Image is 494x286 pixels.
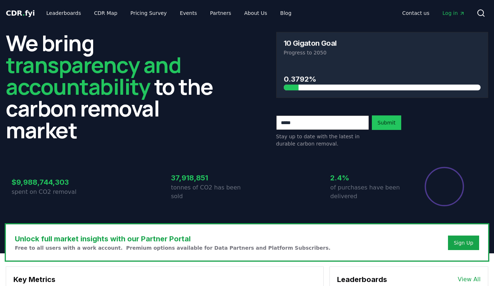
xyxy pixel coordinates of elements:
[41,7,87,20] a: Leaderboards
[337,274,387,285] h3: Leaderboards
[330,183,406,201] p: of purchases have been delivered
[397,7,435,20] a: Contact us
[276,133,369,147] p: Stay up to date with the latest in durable carbon removal.
[458,275,481,284] a: View All
[174,7,203,20] a: Events
[22,9,25,17] span: .
[448,236,479,250] button: Sign Up
[41,7,297,20] nav: Main
[424,166,465,207] div: Percentage of sales delivered
[125,7,173,20] a: Pricing Survey
[372,115,402,130] button: Submit
[15,233,331,244] h3: Unlock full market insights with our Partner Portal
[6,8,35,18] a: CDR.fyi
[12,188,88,196] p: spent on CO2 removal
[6,32,218,141] h2: We bring to the carbon removal market
[13,274,316,285] h3: Key Metrics
[284,74,481,85] h3: 0.3792%
[274,7,297,20] a: Blog
[397,7,471,20] nav: Main
[238,7,273,20] a: About Us
[443,9,465,17] span: Log in
[6,9,35,17] span: CDR fyi
[171,172,247,183] h3: 37,918,851
[204,7,237,20] a: Partners
[437,7,471,20] a: Log in
[171,183,247,201] p: tonnes of CO2 has been sold
[454,239,473,246] a: Sign Up
[284,49,481,56] p: Progress to 2050
[284,40,337,47] h3: 10 Gigaton Goal
[330,172,406,183] h3: 2.4%
[12,177,88,188] h3: $9,988,744,303
[6,50,181,101] span: transparency and accountability
[15,244,331,252] p: Free to all users with a work account. Premium options available for Data Partners and Platform S...
[88,7,123,20] a: CDR Map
